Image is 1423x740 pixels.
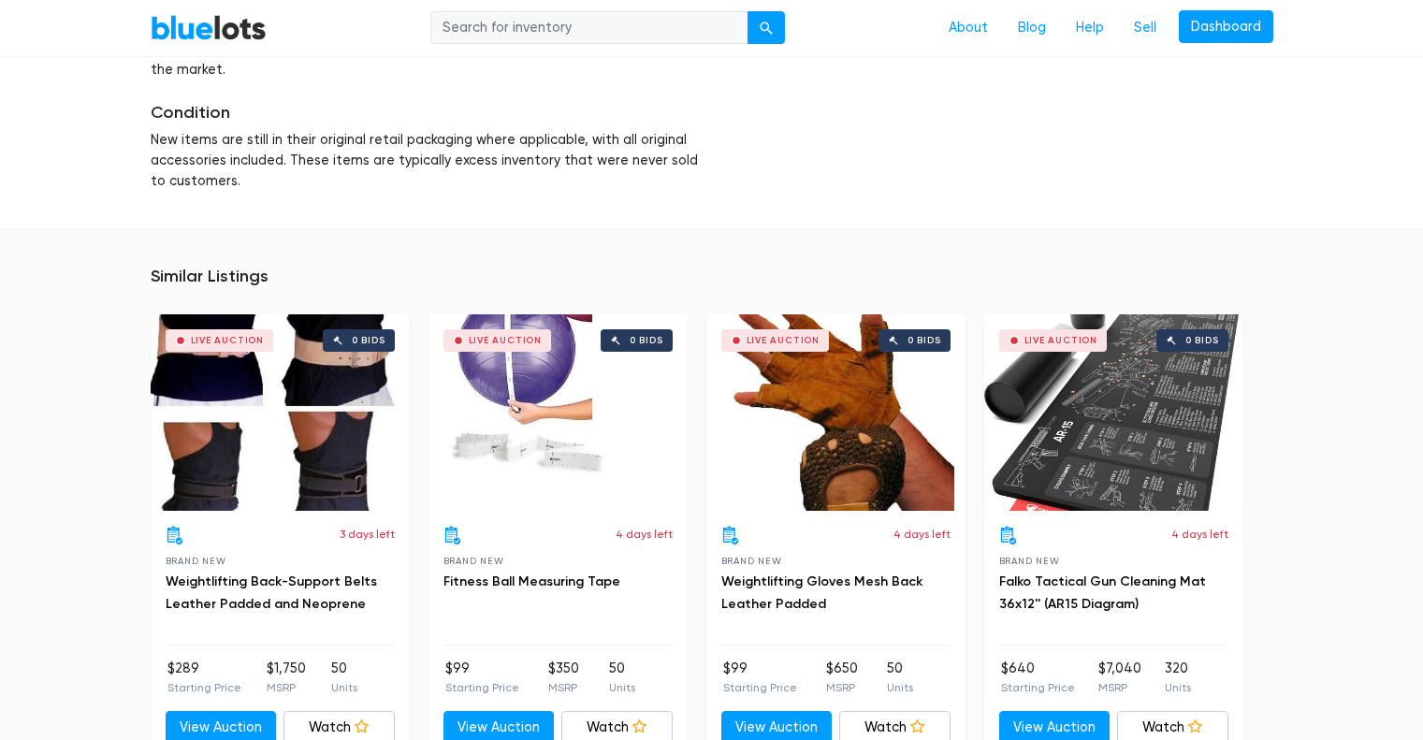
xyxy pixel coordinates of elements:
[167,659,241,696] li: $289
[723,679,797,696] p: Starting Price
[609,659,635,696] li: 50
[630,336,663,345] div: 0 bids
[331,659,357,696] li: 50
[1179,10,1273,44] a: Dashboard
[548,679,579,696] p: MSRP
[1119,10,1171,46] a: Sell
[166,556,226,566] span: Brand New
[443,573,620,589] a: Fitness Ball Measuring Tape
[443,556,504,566] span: Brand New
[893,526,951,543] p: 4 days left
[747,336,820,345] div: Live Auction
[151,130,698,191] p: New items are still in their original retail packaging where applicable, with all original access...
[445,659,519,696] li: $99
[999,573,1206,612] a: Falko Tactical Gun Cleaning Mat 36x12'' (AR15 Diagram)
[352,336,385,345] div: 0 bids
[445,679,519,696] p: Starting Price
[1061,10,1119,46] a: Help
[999,556,1060,566] span: Brand New
[267,679,306,696] p: MSRP
[826,659,858,696] li: $650
[151,267,1273,287] h5: Similar Listings
[340,526,395,543] p: 3 days left
[151,14,267,41] a: BlueLots
[191,336,265,345] div: Live Auction
[616,526,673,543] p: 4 days left
[706,314,966,511] a: Live Auction 0 bids
[167,679,241,696] p: Starting Price
[1001,659,1075,696] li: $640
[469,336,543,345] div: Live Auction
[267,659,306,696] li: $1,750
[548,659,579,696] li: $350
[721,556,782,566] span: Brand New
[887,659,913,696] li: 50
[166,573,377,612] a: Weightlifting Back-Support Belts Leather Padded and Neoprene
[151,103,698,123] h5: Condition
[908,336,941,345] div: 0 bids
[1185,336,1219,345] div: 0 bids
[1098,659,1141,696] li: $7,040
[1165,679,1191,696] p: Units
[887,679,913,696] p: Units
[430,11,748,45] input: Search for inventory
[721,573,922,612] a: Weightlifting Gloves Mesh Back Leather Padded
[609,679,635,696] p: Units
[151,314,410,511] a: Live Auction 0 bids
[1098,679,1141,696] p: MSRP
[1003,10,1061,46] a: Blog
[1171,526,1228,543] p: 4 days left
[331,679,357,696] p: Units
[984,314,1243,511] a: Live Auction 0 bids
[934,10,1003,46] a: About
[428,314,688,511] a: Live Auction 0 bids
[723,659,797,696] li: $99
[1165,659,1191,696] li: 320
[1001,679,1075,696] p: Starting Price
[826,679,858,696] p: MSRP
[1024,336,1098,345] div: Live Auction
